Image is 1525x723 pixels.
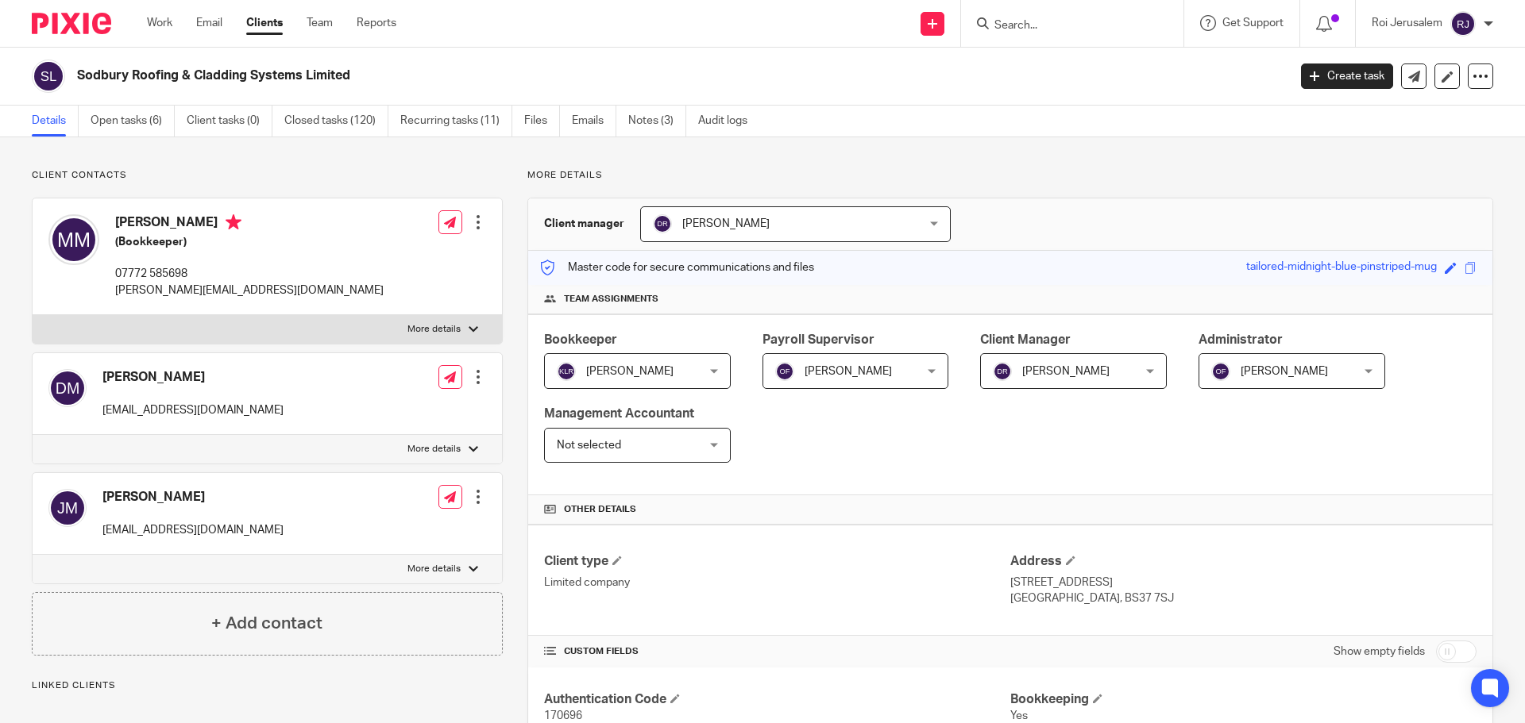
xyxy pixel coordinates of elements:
[211,611,322,636] h4: + Add contact
[115,283,384,298] p: [PERSON_NAME][EMAIL_ADDRESS][DOMAIN_NAME]
[544,407,694,420] span: Management Accountant
[407,443,461,456] p: More details
[564,503,636,516] span: Other details
[1222,17,1284,29] span: Get Support
[1450,11,1476,37] img: svg%3E
[32,106,79,137] a: Details
[544,216,624,232] h3: Client manager
[1010,691,1477,708] h4: Bookkeeping
[1199,333,1283,346] span: Administrator
[1010,590,1477,606] p: [GEOGRAPHIC_DATA], BS37 7SJ
[544,645,1010,658] h4: CUSTOM FIELDS
[544,553,1010,570] h4: Client type
[284,106,388,137] a: Closed tasks (120)
[102,489,284,506] h4: [PERSON_NAME]
[993,19,1136,33] input: Search
[147,15,172,31] a: Work
[775,362,794,381] img: svg%3E
[1010,553,1477,570] h4: Address
[544,333,617,346] span: Bookkeeper
[91,106,175,137] a: Open tasks (6)
[407,563,461,575] p: More details
[557,440,621,451] span: Not selected
[1241,366,1328,377] span: [PERSON_NAME]
[762,333,874,346] span: Payroll Supervisor
[544,710,582,721] span: 170696
[407,323,461,336] p: More details
[226,214,241,230] i: Primary
[993,362,1012,381] img: svg%3E
[1301,63,1393,89] a: Create task
[1010,710,1028,721] span: Yes
[77,67,1037,84] h2: Sodbury Roofing & Cladding Systems Limited
[1334,644,1425,660] label: Show empty fields
[115,266,384,282] p: 07772 585698
[1372,15,1442,31] p: Roi Jerusalem
[357,15,396,31] a: Reports
[805,366,892,377] span: [PERSON_NAME]
[544,691,1010,708] h4: Authentication Code
[32,679,503,692] p: Linked clients
[102,522,284,538] p: [EMAIL_ADDRESS][DOMAIN_NAME]
[115,214,384,234] h4: [PERSON_NAME]
[196,15,222,31] a: Email
[540,260,814,275] p: Master code for secure communications and files
[682,218,770,229] span: [PERSON_NAME]
[48,214,99,265] img: svg%3E
[102,402,284,418] p: [EMAIL_ADDRESS][DOMAIN_NAME]
[32,13,111,34] img: Pixie
[628,106,686,137] a: Notes (3)
[1010,575,1477,590] p: [STREET_ADDRESS]
[524,106,560,137] a: Files
[32,60,65,93] img: svg%3E
[400,106,512,137] a: Recurring tasks (11)
[48,369,87,407] img: svg%3E
[102,369,284,386] h4: [PERSON_NAME]
[698,106,759,137] a: Audit logs
[557,362,576,381] img: svg%3E
[572,106,616,137] a: Emails
[586,366,674,377] span: [PERSON_NAME]
[246,15,283,31] a: Clients
[980,333,1071,346] span: Client Manager
[1022,366,1110,377] span: [PERSON_NAME]
[527,169,1493,182] p: More details
[32,169,503,182] p: Client contacts
[48,489,87,527] img: svg%3E
[564,293,658,306] span: Team assignments
[187,106,272,137] a: Client tasks (0)
[1211,362,1230,381] img: svg%3E
[653,214,672,233] img: svg%3E
[307,15,333,31] a: Team
[1246,259,1437,277] div: tailored-midnight-blue-pinstriped-mug
[544,575,1010,590] p: Limited company
[115,234,384,250] h5: (Bookkeeper)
